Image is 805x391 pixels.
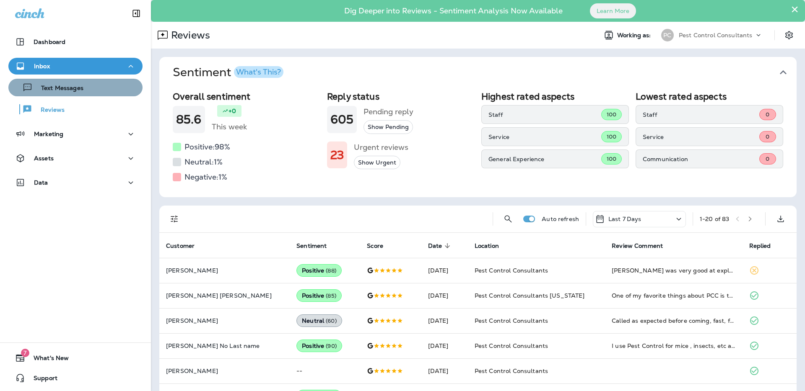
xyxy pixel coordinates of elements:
span: Score [367,242,394,250]
h5: Neutral: 1 % [184,155,223,169]
p: Text Messages [33,85,83,93]
span: What's New [25,355,69,365]
td: -- [290,358,360,383]
button: Text Messages [8,79,143,96]
p: Service [643,134,759,140]
h5: Positive: 98 % [184,140,230,154]
h1: 605 [330,113,353,126]
td: [DATE] [421,258,468,283]
span: 100 [607,111,616,118]
button: SentimentWhat's This? [166,57,803,88]
p: Last 7 Days [608,216,641,222]
p: +0 [229,107,236,115]
p: Staff [643,111,759,118]
p: Assets [34,155,54,162]
p: Service [488,134,601,140]
h1: Sentiment [173,65,283,80]
div: What's This? [236,68,281,76]
span: Review Comment [612,242,663,250]
button: Data [8,174,143,191]
h2: Reply status [327,91,475,102]
span: Date [428,242,453,250]
td: [DATE] [421,333,468,358]
p: [PERSON_NAME] No Last name [166,342,283,349]
button: Export as CSV [772,211,789,227]
button: Assets [8,150,143,167]
p: Inbox [34,63,50,69]
td: [DATE] [421,358,468,383]
button: Show Urgent [354,156,400,170]
p: General Experience [488,156,601,162]
p: Dashboard [34,39,65,45]
span: Pest Control Consultants [475,342,548,350]
h2: Lowest rated aspects [636,91,783,102]
span: ( 60 ) [326,317,337,324]
div: Sterling was very good at explaining what he was going to do. Very polite. Asked if he should tak... [612,266,735,275]
button: Support [8,370,143,386]
h1: 85.6 [176,113,202,126]
h2: Highest rated aspects [481,91,629,102]
h5: Negative: 1 % [184,170,227,184]
span: Review Comment [612,242,674,250]
div: Neutral [296,314,342,327]
div: SentimentWhat's This? [159,88,797,197]
div: One of my favorite things about PCC is the mosquito treatment.. great job guys! [612,291,735,300]
span: Pest Control Consultants [475,367,548,375]
span: ( 88 ) [326,267,336,274]
button: Show Pending [364,120,413,134]
span: Location [475,242,510,250]
button: Marketing [8,126,143,142]
span: Pest Control Consultants [US_STATE] [475,292,585,299]
span: Customer [166,242,195,250]
span: 0 [766,133,769,140]
p: Pest Control Consultants [679,32,752,39]
p: [PERSON_NAME] [166,267,283,274]
p: Data [34,179,48,186]
button: 7What's New [8,350,143,366]
p: Staff [488,111,601,118]
button: Filters [166,211,183,227]
div: I use Pest Control for mice , insects, etc and also mosquito control. they do a great job. Our te... [612,342,735,350]
div: PC [661,29,674,41]
span: ( 90 ) [326,342,337,350]
span: 0 [766,111,769,118]
span: Support [25,375,57,385]
h2: Overall sentiment [173,91,320,102]
button: Reviews [8,100,143,118]
div: Positive [296,340,342,352]
button: Inbox [8,58,143,75]
div: Called as expected before coming, fast, friendly and knowledgeable. First time using … tbd on how... [612,316,735,325]
span: Replied [749,242,771,250]
span: Location [475,242,499,250]
p: Auto refresh [542,216,579,222]
p: Reviews [32,106,65,114]
span: Date [428,242,442,250]
p: [PERSON_NAME] [166,368,283,374]
div: Positive [296,264,342,277]
span: 100 [607,155,616,162]
span: 7 [21,349,29,357]
button: Dashboard [8,33,143,50]
p: Communication [643,156,759,162]
p: Reviews [168,29,210,41]
div: 1 - 20 of 83 [700,216,729,222]
span: 0 [766,155,769,162]
span: Sentiment [296,242,327,250]
p: Dig Deeper into Reviews - Sentiment Analysis Now Available [320,10,587,12]
h5: Pending reply [364,105,413,118]
span: ( 85 ) [326,292,336,299]
span: Working as: [617,32,653,39]
button: Learn More [590,3,636,18]
span: Pest Control Consultants [475,267,548,274]
h5: Urgent reviews [354,141,408,154]
div: Positive [296,289,342,302]
h1: 23 [330,148,344,162]
span: Replied [749,242,782,250]
button: Settings [782,28,797,43]
h5: This week [212,120,247,134]
span: 100 [607,133,616,140]
button: Close [791,3,799,16]
span: Customer [166,242,205,250]
button: Collapse Sidebar [125,5,148,22]
span: Pest Control Consultants [475,317,548,324]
